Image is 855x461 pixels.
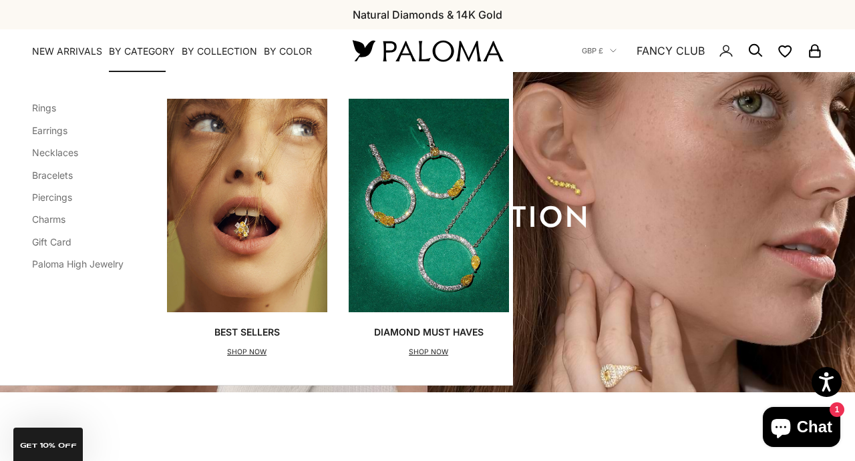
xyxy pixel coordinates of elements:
button: GBP £ [582,45,617,57]
a: FANCY CLUB [637,42,705,59]
a: Diamond Must HavesSHOP NOW [349,99,509,358]
a: Earrings [32,125,67,136]
span: GET 10% Off [20,442,77,449]
div: GET 10% Off [13,428,83,461]
a: Piercings [32,191,72,203]
a: Gift Card [32,236,71,248]
a: Paloma High Jewelry [32,258,124,270]
a: Charms [32,213,65,225]
summary: By Category [109,45,175,58]
a: NEW ARRIVALS [32,45,102,58]
summary: By Color [264,45,312,58]
summary: By Collection [182,45,257,58]
p: Natural Diamonds & 14K Gold [353,6,502,23]
a: Bracelets [32,169,73,181]
p: Best Sellers [214,326,280,339]
p: Diamond Must Haves [374,326,484,339]
inbox-online-store-chat: Shopify online store chat [759,407,844,450]
a: Rings [32,102,56,113]
p: SHOP NOW [374,346,484,359]
p: SHOP NOW [214,346,280,359]
span: GBP £ [582,45,603,57]
nav: Primary navigation [32,45,321,58]
nav: Secondary navigation [582,29,823,72]
a: Best SellersSHOP NOW [167,99,327,358]
a: Necklaces [32,147,78,158]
